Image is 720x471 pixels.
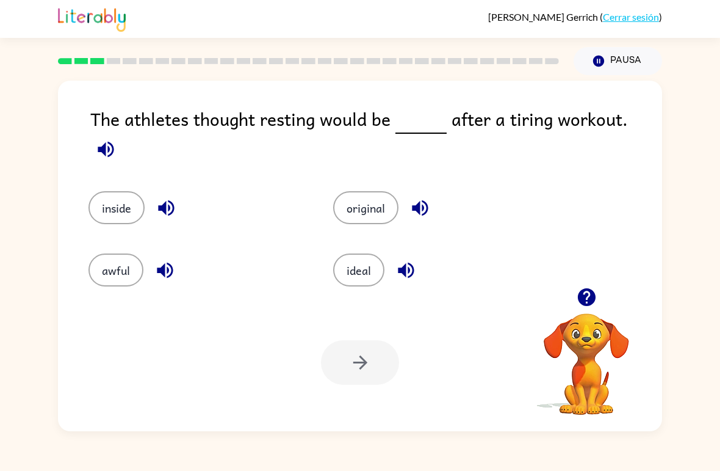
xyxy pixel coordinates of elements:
a: Cerrar sesión [603,11,659,23]
button: original [333,191,398,224]
video: Tu navegador debe admitir la reproducción de archivos .mp4 para usar Literably. Intenta usar otro... [525,294,647,417]
button: ideal [333,254,384,287]
span: [PERSON_NAME] Gerrich [488,11,600,23]
div: ( ) [488,11,662,23]
img: Literably [58,5,126,32]
div: The athletes thought resting would be after a tiring workout. [90,105,662,167]
button: inside [88,191,145,224]
button: awful [88,254,143,287]
button: Pausa [574,47,662,75]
